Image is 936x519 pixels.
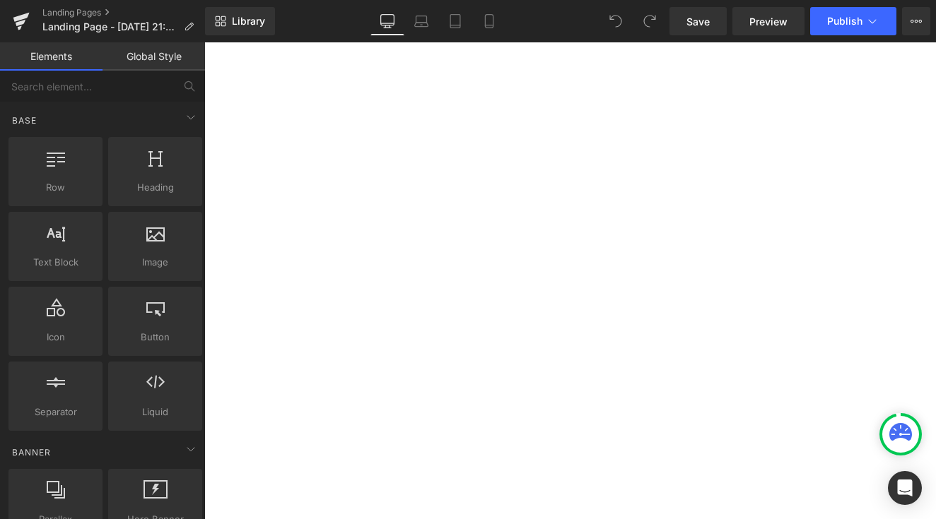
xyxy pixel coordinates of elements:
[13,180,98,195] span: Row
[13,255,98,270] span: Text Block
[732,7,805,35] a: Preview
[112,405,198,419] span: Liquid
[602,7,630,35] button: Undo
[205,7,275,35] a: New Library
[232,15,265,28] span: Library
[686,14,710,29] span: Save
[404,7,438,35] a: Laptop
[888,471,922,505] div: Open Intercom Messenger
[112,255,198,270] span: Image
[472,7,506,35] a: Mobile
[13,330,98,345] span: Icon
[11,114,38,127] span: Base
[827,16,862,27] span: Publish
[810,7,896,35] button: Publish
[112,180,198,195] span: Heading
[42,7,205,18] a: Landing Pages
[13,405,98,419] span: Separator
[370,7,404,35] a: Desktop
[11,446,52,459] span: Banner
[112,330,198,345] span: Button
[103,42,205,71] a: Global Style
[749,14,788,29] span: Preview
[438,7,472,35] a: Tablet
[636,7,664,35] button: Redo
[902,7,930,35] button: More
[42,21,178,32] span: Landing Page - [DATE] 21:44:28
